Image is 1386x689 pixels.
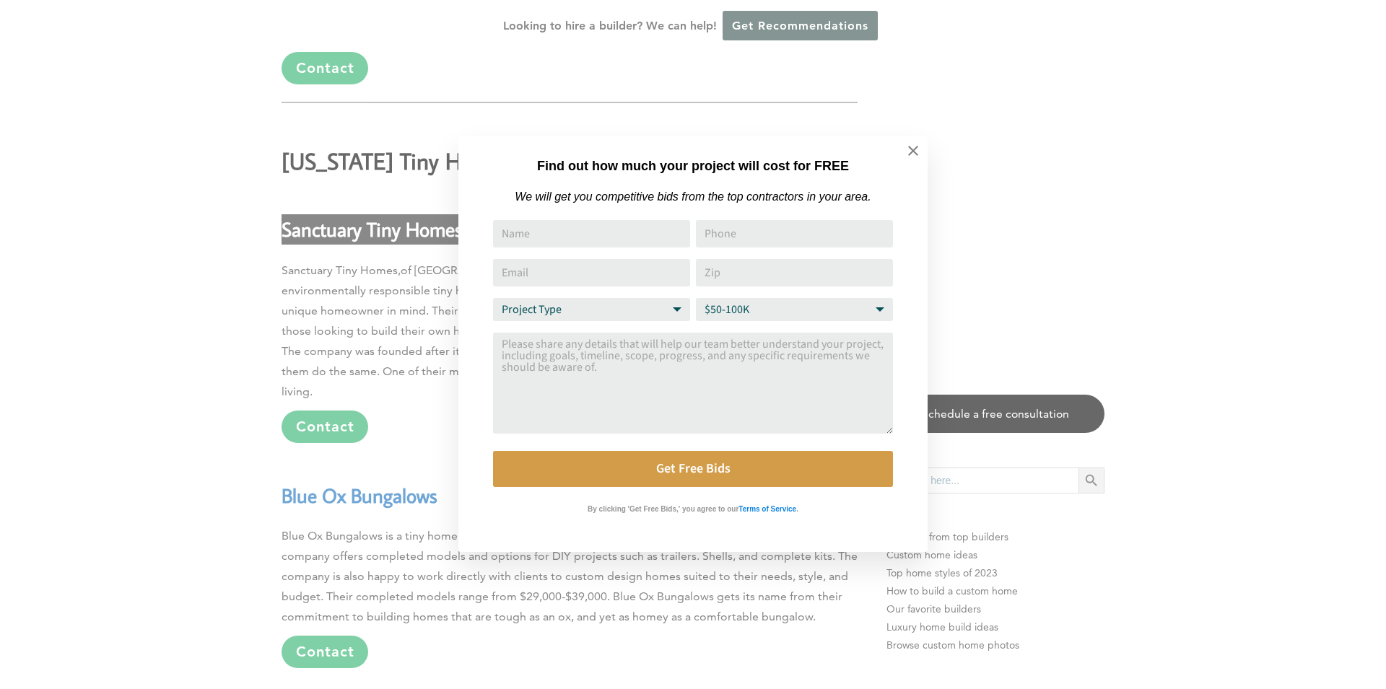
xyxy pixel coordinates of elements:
input: Email Address [493,259,690,286]
button: Close [888,126,938,176]
select: Project Type [493,298,690,321]
strong: . [796,505,798,513]
input: Phone [696,220,893,247]
em: We will get you competitive bids from the top contractors in your area. [515,190,871,203]
strong: Find out how much your project will cost for FREE [537,159,849,173]
textarea: Comment or Message [493,333,893,434]
select: Budget Range [696,298,893,321]
strong: By clicking 'Get Free Bids,' you agree to our [588,505,738,513]
a: Terms of Service [738,501,796,514]
button: Get Free Bids [493,451,893,487]
input: Name [493,220,690,247]
input: Zip [696,259,893,286]
strong: Terms of Service [738,505,796,513]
